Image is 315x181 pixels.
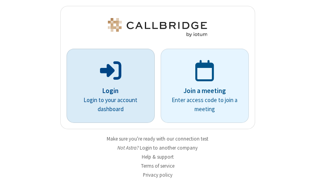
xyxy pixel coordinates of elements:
button: Login to another company [140,144,198,152]
img: Astra [106,18,209,37]
a: Privacy policy [143,172,172,178]
a: Make sure you're ready with our connection test [107,135,208,142]
p: Enter access code to join a meeting [172,96,238,113]
p: Login [78,86,144,96]
button: LoginLogin to your account dashboard [67,49,155,123]
li: Not Astra? [60,144,255,152]
a: Terms of service [141,163,174,169]
a: Join a meetingEnter access code to join a meeting [161,49,249,123]
p: Login to your account dashboard [78,96,144,113]
a: Help & support [142,154,174,160]
p: Join a meeting [172,86,238,96]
